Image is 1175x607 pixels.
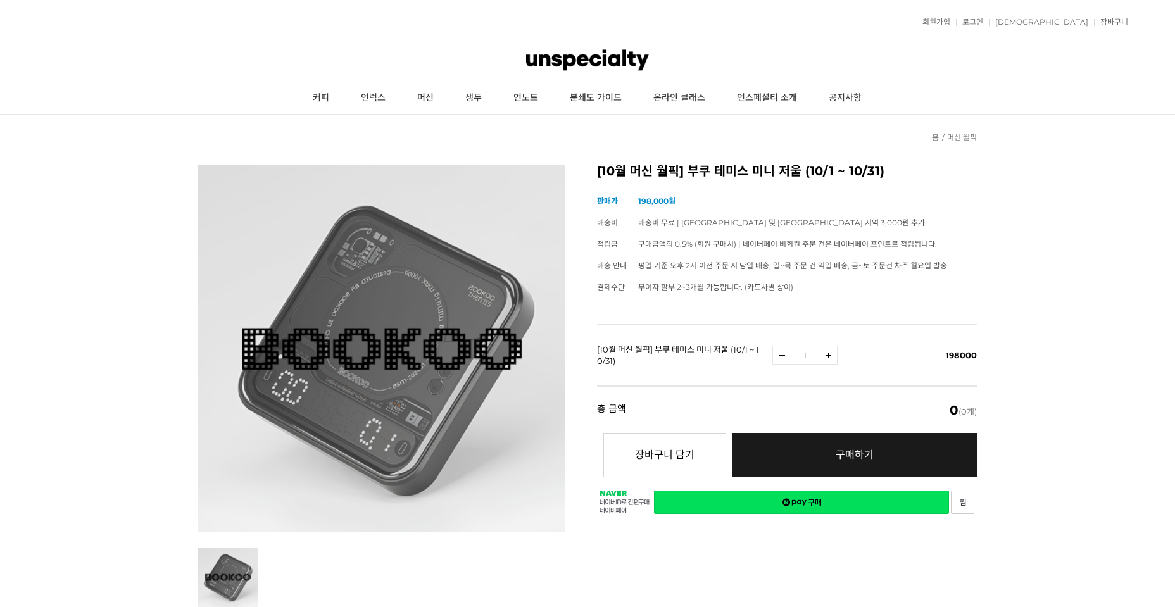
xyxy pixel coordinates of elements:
[946,350,977,360] span: 198000
[449,82,498,114] a: 생두
[297,82,345,114] a: 커피
[597,239,618,249] span: 적립금
[597,324,772,385] td: [10월 머신 월픽] 부쿠 테미스 미니 저울 (10/1 ~ 10/31)
[638,282,793,292] span: 무이자 할부 2~3개월 가능합니다. (카드사별 상이)
[597,261,627,270] span: 배송 안내
[813,82,877,114] a: 공지사항
[498,82,554,114] a: 언노트
[554,82,638,114] a: 분쇄도 가이드
[401,82,449,114] a: 머신
[597,165,977,178] h2: [10월 머신 월픽] 부쿠 테미스 미니 저울 (10/1 ~ 10/31)
[654,491,949,514] a: 새창
[819,346,838,365] a: 수량증가
[603,433,726,477] button: 장바구니 담기
[597,404,626,416] strong: 총 금액
[950,403,958,418] em: 0
[950,404,977,416] span: (0개)
[956,18,983,26] a: 로그인
[597,282,625,292] span: 결제수단
[732,433,977,477] a: 구매하기
[989,18,1088,26] a: [DEMOGRAPHIC_DATA]
[951,491,974,514] a: 새창
[638,218,925,227] span: 배송비 무료 | [GEOGRAPHIC_DATA] 및 [GEOGRAPHIC_DATA] 지역 3,000원 추가
[932,132,939,142] a: 홈
[1094,18,1128,26] a: 장바구니
[947,132,977,142] a: 머신 월픽
[597,196,618,206] span: 판매가
[638,82,721,114] a: 온라인 클래스
[638,239,937,249] span: 구매금액의 0.5% (회원 구매시) | 네이버페이 비회원 주문 건은 네이버페이 포인트로 적립됩니다.
[638,196,675,206] strong: 198,000원
[526,41,649,79] img: 언스페셜티 몰
[198,165,565,532] img: [10월 머신 월픽] 부쿠 테미스 미니 저울 (10/1 ~ 10/31)
[721,82,813,114] a: 언스페셜티 소개
[597,218,618,227] span: 배송비
[638,261,947,270] span: 평일 기준 오후 2시 이전 주문 시 당일 배송, 일~목 주문 건 익일 배송, 금~토 주문건 차주 월요일 발송
[772,346,791,365] a: 수량감소
[836,449,874,461] span: 구매하기
[916,18,950,26] a: 회원가입
[345,82,401,114] a: 언럭스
